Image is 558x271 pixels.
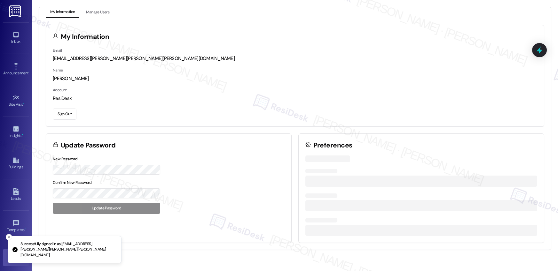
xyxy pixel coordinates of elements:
[53,87,67,93] label: Account
[53,109,76,120] button: Sign Out
[46,7,79,18] button: My Information
[25,227,26,231] span: •
[9,5,22,17] img: ResiDesk Logo
[3,124,29,141] a: Insights •
[6,234,12,240] button: Close toast
[3,29,29,47] a: Inbox
[53,95,537,102] div: ResiDesk
[3,218,29,235] a: Templates •
[313,142,352,149] h3: Preferences
[53,156,78,162] label: New Password
[22,132,23,137] span: •
[20,241,116,258] p: Successfully signed in as [EMAIL_ADDRESS][PERSON_NAME][PERSON_NAME][PERSON_NAME][DOMAIN_NAME]
[23,101,24,106] span: •
[3,155,29,172] a: Buildings
[61,34,109,40] h3: My Information
[53,55,537,62] div: [EMAIL_ADDRESS][PERSON_NAME][PERSON_NAME][PERSON_NAME][DOMAIN_NAME]
[28,70,29,74] span: •
[3,249,29,266] a: Account
[53,180,92,185] label: Confirm New Password
[53,68,63,73] label: Name
[53,48,62,53] label: Email
[3,92,29,109] a: Site Visit •
[61,142,116,149] h3: Update Password
[3,186,29,204] a: Leads
[82,7,114,18] button: Manage Users
[53,75,537,82] div: [PERSON_NAME]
